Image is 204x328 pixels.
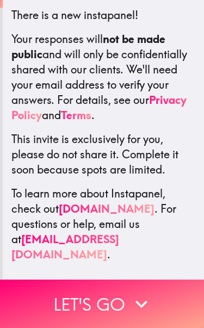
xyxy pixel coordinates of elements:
[11,8,138,22] span: There is a new instapanel!
[61,108,91,122] a: Terms
[11,186,195,262] p: To learn more about Instapanel, check out . For questions or help, email us at .
[59,202,154,215] a: [DOMAIN_NAME]
[11,232,119,261] a: [EMAIL_ADDRESS][DOMAIN_NAME]
[11,32,195,123] p: Your responses will and will only be confidentially shared with our clients. We'll need your emai...
[11,132,195,177] p: This invite is exclusively for you, please do not share it. Complete it soon because spots are li...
